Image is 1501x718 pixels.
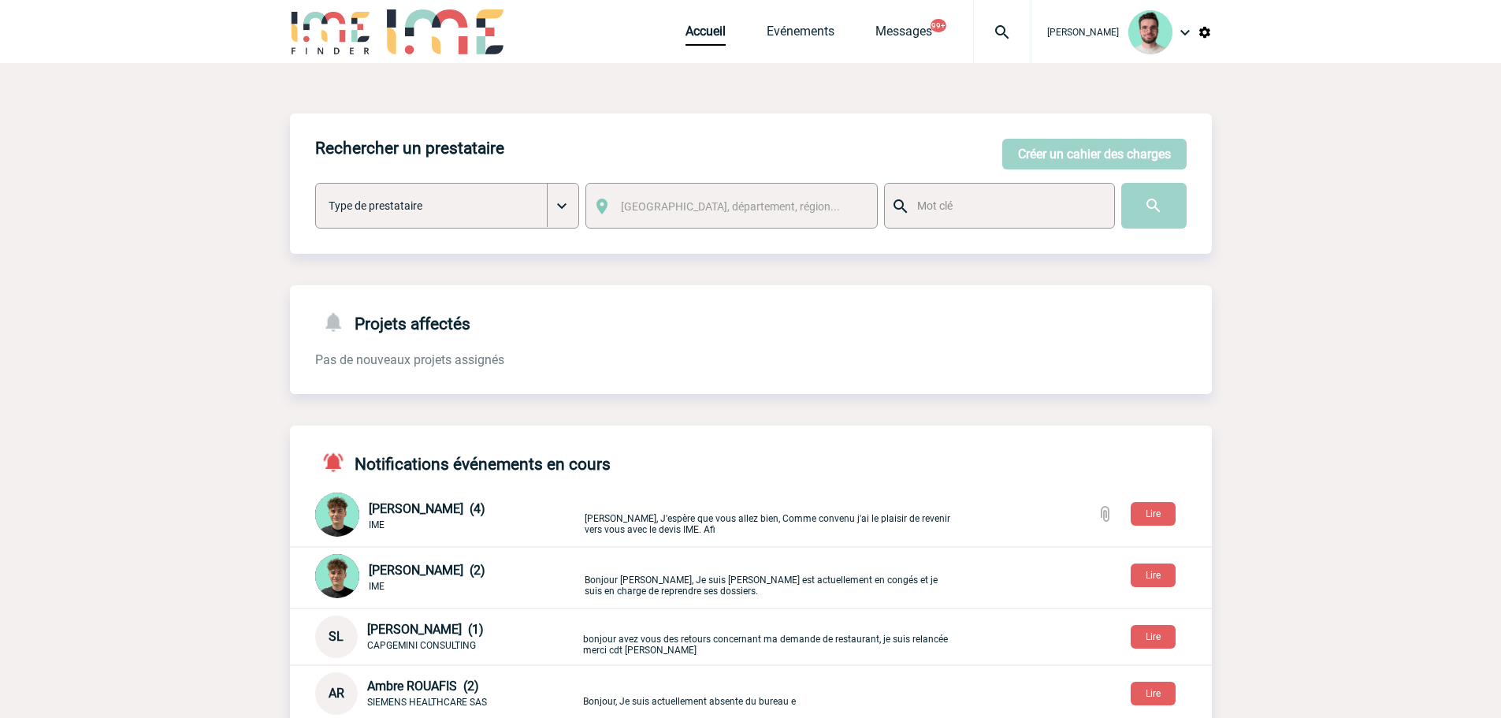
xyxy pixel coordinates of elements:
a: Lire [1118,685,1188,700]
a: Evénements [767,24,834,46]
a: Lire [1118,567,1188,582]
p: Bonjour [PERSON_NAME], Je suis [PERSON_NAME] est actuellement en congés et je suis en charge de r... [585,560,955,597]
input: Submit [1121,183,1187,229]
a: [PERSON_NAME] (4) IME [PERSON_NAME], J'espère que vous allez bien, Comme convenu j'ai le plaisir ... [315,508,955,523]
span: Pas de nouveaux projets assignés [315,352,504,367]
a: SL [PERSON_NAME] (1) CAPGEMINI CONSULTING bonjour avez vous des retours concernant ma demande de ... [315,628,953,643]
span: SIEMENS HEALTHCARE SAS [367,697,487,708]
h4: Rechercher un prestataire [315,139,504,158]
span: IME [369,581,385,592]
img: notifications-24-px-g.png [321,311,355,333]
button: Lire [1131,625,1176,649]
div: Conversation privée : Client - Agence [315,672,580,715]
button: 99+ [931,19,946,32]
span: CAPGEMINI CONSULTING [367,640,476,651]
a: [PERSON_NAME] (2) IME Bonjour [PERSON_NAME], Je suis [PERSON_NAME] est actuellement en congés et ... [315,569,955,584]
span: [GEOGRAPHIC_DATA], département, région... [621,200,840,213]
span: [PERSON_NAME] (4) [369,501,485,516]
p: [PERSON_NAME], J'espère que vous allez bien, Comme convenu j'ai le plaisir de revenir vers vous a... [585,498,955,535]
a: Lire [1118,505,1188,520]
img: 121547-2.png [1128,10,1172,54]
div: Conversation privée : Client - Agence [315,616,580,658]
img: notifications-active-24-px-r.png [321,451,355,474]
input: Mot clé [913,195,1100,216]
a: Messages [875,24,932,46]
p: Bonjour, Je suis actuellement absente du bureau e [583,681,953,707]
span: SL [329,629,344,644]
a: Accueil [685,24,726,46]
button: Lire [1131,502,1176,526]
a: Lire [1118,628,1188,643]
a: AR Ambre ROUAFIS (2) SIEMENS HEALTHCARE SAS Bonjour, Je suis actuellement absente du bureau e [315,685,953,700]
h4: Projets affectés [315,311,470,333]
span: [PERSON_NAME] [1047,27,1119,38]
div: Conversation privée : Client - Agence [315,554,581,601]
h4: Notifications événements en cours [315,451,611,474]
span: [PERSON_NAME] (2) [369,563,485,578]
button: Lire [1131,564,1176,587]
span: [PERSON_NAME] (1) [367,622,484,637]
div: Conversation privée : Client - Agence [315,493,581,540]
span: Ambre ROUAFIS (2) [367,679,479,694]
img: 131612-0.png [315,493,359,537]
span: IME [369,519,385,530]
button: Lire [1131,682,1176,705]
p: bonjour avez vous des retours concernant ma demande de restaurant, je suis relancée merci cdt [PE... [583,619,953,656]
img: 131612-0.png [315,554,359,598]
span: AR [329,686,344,701]
img: IME-Finder [290,9,372,54]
